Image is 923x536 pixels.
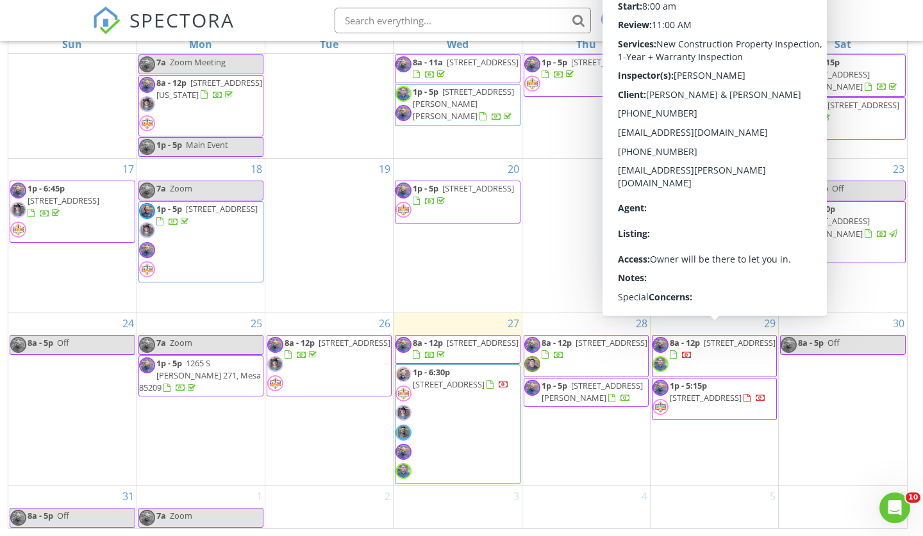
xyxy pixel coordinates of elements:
td: Go to September 1, 2025 [137,486,265,530]
td: Go to August 15, 2025 [650,32,778,159]
a: 8a - 12p [STREET_ADDRESS] [652,335,777,377]
span: [STREET_ADDRESS] [186,203,258,215]
a: 1p - 5:30p [STREET_ADDRESS][PERSON_NAME] [798,203,899,239]
a: 1p - 5p [STREET_ADDRESS][PERSON_NAME] [542,380,643,403]
span: 1p - 5p [542,56,567,68]
span: 1p - 5p [670,284,695,295]
img: luke_v4.png [139,96,155,112]
a: Go to September 6, 2025 [896,486,907,507]
img: clayton_dwell_v2.jpg [395,86,412,102]
a: Go to August 23, 2025 [890,159,907,179]
a: Go to August 28, 2025 [633,313,650,334]
a: 8a - 12:15p [STREET_ADDRESS][PERSON_NAME] [780,54,906,97]
span: 1p - 5p [542,380,567,391]
img: azsewer_logo_400x400.jpg [139,261,155,277]
td: Go to August 29, 2025 [650,313,778,485]
a: 8a - 11a [STREET_ADDRESS] [395,54,520,83]
span: [STREET_ADDRESS][PERSON_NAME][PERSON_NAME] [413,86,514,122]
span: 1p - 6:45p [28,183,65,194]
a: 1p - 5p [STREET_ADDRESS][PERSON_NAME][PERSON_NAME] [413,86,514,122]
span: Off [57,337,69,348]
td: Go to August 16, 2025 [779,32,907,159]
img: azsewer_logo_400x400.jpg [395,202,412,218]
img: benji_dwell_v2.jpg [139,77,155,93]
img: benji_dwell_v2.jpg [653,380,669,396]
a: 8a - 12p [STREET_ADDRESS][US_STATE] [156,77,262,101]
img: benji_dwell_v2.jpg [139,183,155,199]
a: Go to August 24, 2025 [120,313,137,334]
img: benji_dwell_v2.jpg [781,183,797,199]
td: Go to August 24, 2025 [8,313,137,485]
span: [STREET_ADDRESS] [28,195,99,206]
img: azsewer_logo_400x400.jpg [395,386,412,402]
img: benji_dwell_v2.jpg [524,380,540,396]
a: 8a - 12p [STREET_ADDRESS][US_STATE] [138,75,263,137]
td: Go to September 6, 2025 [779,486,907,530]
a: Go to September 1, 2025 [254,486,265,507]
span: 8a - 12:15p [798,56,840,68]
td: Go to August 12, 2025 [265,32,394,159]
a: Go to August 30, 2025 [890,313,907,334]
span: 1p - 5p [156,357,182,369]
img: benji_dwell_v2.jpg [653,337,669,353]
td: Go to August 10, 2025 [8,32,137,159]
a: Go to August 26, 2025 [376,313,393,334]
img: benji_dwell_v2.jpg [395,337,412,353]
span: 7a [156,337,166,348]
img: benji_dwell_v2.jpg [653,284,669,300]
td: Go to September 3, 2025 [394,486,522,530]
a: Go to August 19, 2025 [376,159,393,179]
td: Go to August 11, 2025 [137,32,265,159]
a: 1p - 5p [STREET_ADDRESS] [798,99,899,123]
td: Go to August 20, 2025 [394,159,522,313]
a: Tuesday [317,35,341,53]
span: [STREET_ADDRESS] [442,183,514,194]
a: 8a - 12p [STREET_ADDRESS] [670,337,776,361]
a: Go to August 25, 2025 [248,313,265,334]
span: [STREET_ADDRESS][PERSON_NAME] [542,380,643,403]
td: Go to August 21, 2025 [522,159,650,313]
span: 1p - 5p [413,86,438,97]
img: benji_dwell_v2.jpg [781,203,797,219]
a: Friday [705,35,724,53]
a: Go to August 20, 2025 [505,159,522,179]
td: Go to August 27, 2025 [394,313,522,485]
span: 1p - 5p [156,203,182,215]
span: [STREET_ADDRESS] [319,337,390,348]
a: 1p - 5:15p [STREET_ADDRESS] [652,378,777,420]
div: Dwellinspect Arizona [704,20,822,33]
td: Go to August 18, 2025 [137,159,265,313]
span: [STREET_ADDRESS] [704,337,776,348]
div: [PERSON_NAME] [729,8,813,20]
a: Go to August 29, 2025 [761,313,778,334]
a: 1p - 6:30p [STREET_ADDRESS] [395,364,520,484]
a: Go to September 3, 2025 [511,486,522,507]
img: clayton_dwell_v2.jpg [395,463,412,479]
span: 10 [906,492,920,503]
td: Go to August 13, 2025 [394,32,522,159]
img: capture.jpg [139,203,155,219]
img: azsewer_logo_400x400.jpg [139,115,155,131]
a: 8a - 12p [STREET_ADDRESS] [267,335,392,397]
span: 1p - 5:15p [670,380,707,391]
a: 1p - 6:30p [STREET_ADDRESS] [413,366,509,390]
img: azsewer_logo_400x400.jpg [781,242,797,258]
img: cody_dwellinspectaz.png [653,76,669,92]
span: 8a - 11a [413,56,443,68]
td: Go to September 4, 2025 [522,486,650,530]
span: 8a - 12p [413,337,443,348]
span: [STREET_ADDRESS] [670,392,742,403]
span: 7a [156,510,166,521]
span: 8a - 12p [542,337,572,348]
img: benji_dwell_v2.jpg [10,183,26,199]
span: 1p - 5p [798,99,824,111]
img: benji_dwell_v2.jpg [10,337,26,353]
td: Go to August 28, 2025 [522,313,650,485]
a: 8a - 12p [STREET_ADDRESS] [413,337,519,361]
span: 7a [156,56,166,68]
a: 1p - 5p 1265 S [PERSON_NAME] 271, Mesa 85209 [139,357,261,393]
a: Go to August 21, 2025 [633,159,650,179]
a: 1p - 5p 1265 S [PERSON_NAME] 271, Mesa 85209 [138,355,263,397]
img: benji_dwell_v2.jpg [139,56,155,72]
iframe: Intercom live chat [879,492,910,523]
